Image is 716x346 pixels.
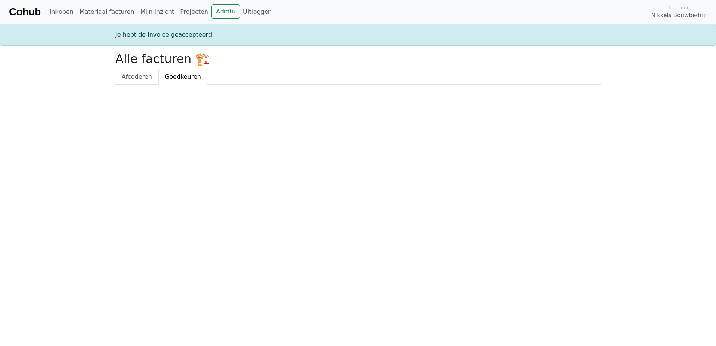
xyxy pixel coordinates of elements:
[115,52,601,66] h2: Alle facturen 🏗️
[158,69,207,85] a: Goedkeuren
[165,73,201,80] span: Goedkeuren
[46,4,76,19] a: Inkopen
[111,30,605,39] div: Je hebt de invoice geaccepteerd
[76,4,137,19] a: Materiaal facturen
[211,4,240,19] a: Admin
[177,4,211,19] a: Projecten
[9,3,40,21] a: Cohub
[669,4,707,11] span: Ingelogd onder:
[122,73,152,80] span: Afcoderen
[651,11,707,20] span: Nikkels Bouwbedrijf
[240,4,275,19] a: Uitloggen
[137,4,178,19] a: Mijn inzicht
[115,69,158,85] a: Afcoderen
